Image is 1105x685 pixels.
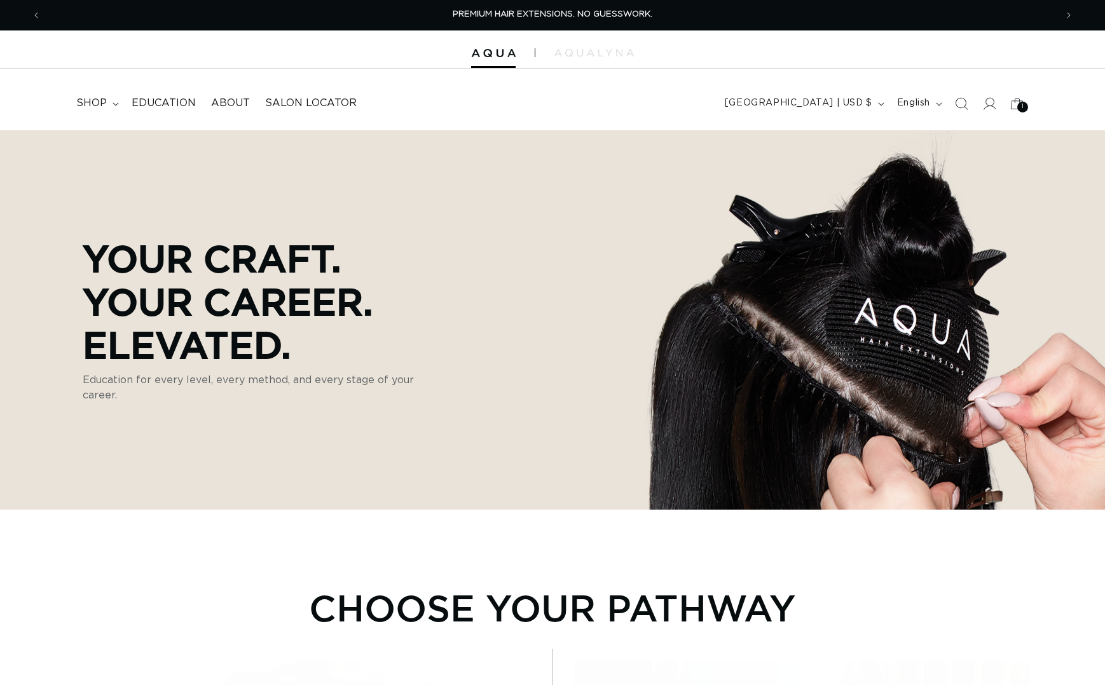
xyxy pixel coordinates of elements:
a: Salon Locator [257,89,364,118]
span: PREMIUM HAIR EXTENSIONS. NO GUESSWORK. [453,10,652,18]
button: English [889,92,947,116]
a: Education [124,89,203,118]
button: [GEOGRAPHIC_DATA] | USD $ [717,92,889,116]
p: Choose Your Pathway [309,586,796,629]
span: 1 [1022,102,1024,112]
span: shop [76,97,107,110]
summary: Search [947,90,975,118]
a: About [203,89,257,118]
img: aqualyna.com [554,49,634,57]
span: [GEOGRAPHIC_DATA] | USD $ [725,97,872,110]
p: Education for every level, every method, and every stage of your career. [83,372,445,403]
span: About [211,97,250,110]
img: Aqua Hair Extensions [471,49,516,58]
button: Next announcement [1055,3,1083,27]
span: English [897,97,930,110]
span: Salon Locator [265,97,357,110]
button: Previous announcement [22,3,50,27]
summary: shop [69,89,124,118]
span: Education [132,97,196,110]
p: Your Craft. Your Career. Elevated. [83,236,445,366]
